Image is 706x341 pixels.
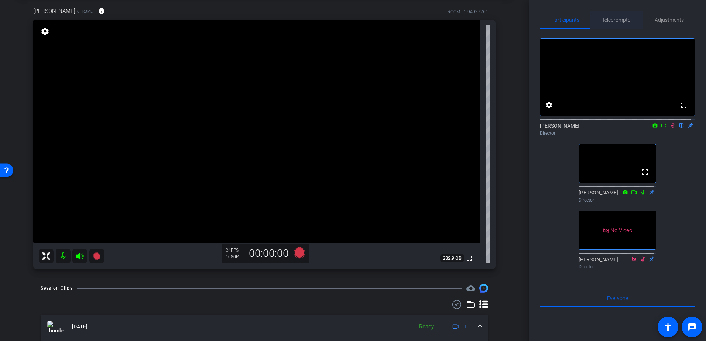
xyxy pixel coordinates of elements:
span: [DATE] [72,323,88,331]
span: No Video [610,227,632,233]
div: [PERSON_NAME] [579,189,656,203]
div: 24 [226,247,244,253]
mat-icon: fullscreen [465,254,474,263]
span: Chrome [77,8,93,14]
span: Destinations for your clips [466,284,475,293]
div: ROOM ID: 94937261 [448,8,488,15]
mat-expansion-panel-header: thumb-nail[DATE]Ready1 [41,315,488,338]
mat-icon: message [688,323,696,331]
mat-icon: settings [40,27,50,36]
div: [PERSON_NAME] [579,256,656,270]
span: Participants [551,17,579,23]
div: Session Clips [41,285,73,292]
div: [PERSON_NAME] [540,122,695,137]
span: Teleprompter [602,17,632,23]
mat-icon: settings [545,101,554,110]
div: Ready [415,323,438,331]
mat-icon: accessibility [664,323,672,331]
div: 00:00:00 [244,247,294,260]
div: Director [579,263,656,270]
div: Director [579,197,656,203]
div: Director [540,130,695,137]
mat-icon: fullscreen [641,168,650,176]
mat-icon: info [98,8,105,14]
span: Everyone [607,296,628,301]
span: 282.9 GB [440,254,464,263]
div: 1080P [226,254,244,260]
span: Adjustments [655,17,684,23]
span: [PERSON_NAME] [33,7,75,15]
mat-icon: cloud_upload [466,284,475,293]
span: 1 [464,323,467,331]
mat-icon: flip [677,122,686,128]
mat-icon: fullscreen [679,101,688,110]
img: thumb-nail [47,321,64,332]
img: Session clips [479,284,488,293]
span: FPS [231,248,239,253]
